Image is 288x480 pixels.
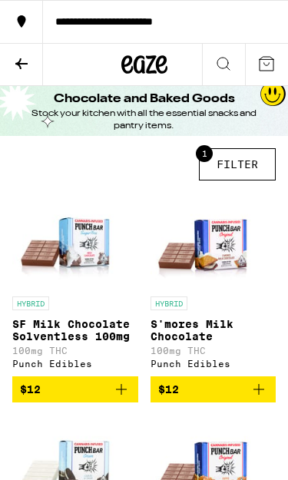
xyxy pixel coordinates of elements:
[12,346,138,356] p: 100mg THC
[12,193,138,376] a: Open page for SF Milk Chocolate Solventless 100mg from Punch Edibles
[199,148,276,180] button: 1FILTER
[151,296,187,310] p: HYBRID
[12,359,138,369] div: Punch Edibles
[196,145,213,162] div: 1
[151,193,276,376] a: Open page for S'mores Milk Chocolate from Punch Edibles
[151,359,276,369] div: Punch Edibles
[12,193,138,289] img: Punch Edibles - SF Milk Chocolate Solventless 100mg
[12,376,138,402] button: Add to bag
[151,346,276,356] p: 100mg THC
[12,318,138,343] p: SF Milk Chocolate Solventless 100mg
[54,91,235,108] h1: Chocolate and Baked Goods
[151,193,276,289] img: Punch Edibles - S'mores Milk Chocolate
[12,296,49,310] p: HYBRID
[151,376,276,402] button: Add to bag
[158,383,179,396] span: $12
[15,108,273,132] div: Stock your kitchen with all the essential snacks and pantry items.
[151,318,276,343] p: S'mores Milk Chocolate
[20,383,41,396] span: $12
